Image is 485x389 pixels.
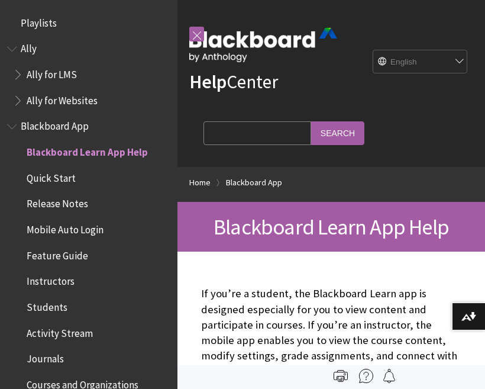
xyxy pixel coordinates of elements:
[27,297,67,313] span: Students
[189,70,227,94] strong: Help
[382,369,396,383] img: Follow this page
[201,286,461,379] p: If you’re a student, the Blackboard Learn app is designed especially for you to view content and ...
[21,13,57,29] span: Playlists
[27,272,75,288] span: Instructors
[27,246,88,262] span: Feature Guide
[27,142,148,158] span: Blackboard Learn App Help
[373,50,468,74] select: Site Language Selector
[27,168,76,184] span: Quick Start
[334,369,348,383] img: Print
[21,39,37,55] span: Ally
[27,91,98,107] span: Ally for Websites
[7,39,170,111] nav: Book outline for Anthology Ally Help
[27,220,104,236] span: Mobile Auto Login
[27,65,77,81] span: Ally for LMS
[27,194,88,210] span: Release Notes
[189,70,278,94] a: HelpCenter
[359,369,373,383] img: More help
[21,117,89,133] span: Blackboard App
[214,213,449,240] span: Blackboard Learn App Help
[27,323,93,339] span: Activity Stream
[311,121,364,144] input: Search
[226,175,282,190] a: Blackboard App
[7,13,170,33] nav: Book outline for Playlists
[189,28,337,62] img: Blackboard by Anthology
[27,349,64,365] span: Journals
[189,175,211,190] a: Home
